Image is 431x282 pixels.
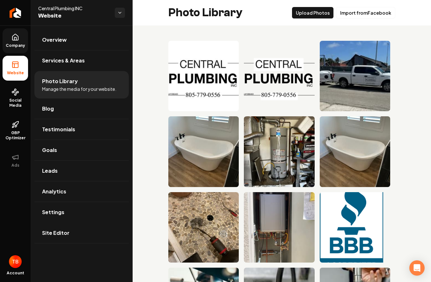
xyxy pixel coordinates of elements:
a: Blog [34,98,129,119]
span: Photo Library [42,77,78,85]
span: Company [3,43,28,48]
span: Site Editor [42,229,69,237]
img: Rebolt Logo [10,8,21,18]
button: Import fromFacebook [336,7,395,18]
img: Travis Brown [9,255,22,268]
a: Services & Areas [34,50,129,71]
img: Modern freestanding bathtub in a bright bathroom with wooden flooring and window shutters. [168,116,239,187]
a: Goals [34,140,129,160]
a: Social Media [3,83,28,113]
img: Clogged shower drain with a cleaning tool and pebbled floor tiles. [168,192,239,263]
span: Overview [42,36,67,44]
a: Overview [34,30,129,50]
img: freestanding white bathtub with black faucet in modern bathroom with wooden floor [320,116,390,187]
span: Website [4,70,26,76]
span: Ads [9,163,22,168]
span: Account [7,271,24,276]
span: GBP Optimizer [3,130,28,141]
span: Services & Areas [42,57,85,64]
span: Goals [42,146,57,154]
span: Central Plumbing INC [38,5,110,11]
span: Settings [42,208,64,216]
img: Central Plumbing Inc. logo with contact number 805-779-0556 and license number 1086463. [168,41,239,111]
span: Analytics [42,188,66,195]
button: Ads [3,148,28,173]
button: Upload Photos [292,7,333,18]
h2: Photo Library [168,6,243,19]
a: GBP Optimizer [3,116,28,146]
img: Water heater installed in a garage with pipes and storage shelves in the background. [244,116,314,187]
span: Blog [42,105,54,112]
a: Testimonials [34,119,129,140]
a: Analytics [34,181,129,202]
span: Social Media [3,98,28,108]
span: Website [38,11,110,20]
a: Leads [34,161,129,181]
a: Company [3,28,28,53]
span: Leads [42,167,58,175]
img: Central Plumbing truck with trailer parked at a job site, showcasing professional plumbing services. [320,41,390,111]
img: Tankless water heater installation with copper piping and control valve in utility closet. [244,192,314,263]
div: Open Intercom Messenger [409,260,425,276]
a: Site Editor [34,223,129,243]
img: BBB Accredited Business logo emphasizing trust and professionalism. [320,192,390,263]
span: Testimonials [42,126,75,133]
span: Manage the media for your website. [42,86,116,92]
img: Central contact information with phone number 805-779-0556 prominently displayed. [244,41,314,111]
a: Settings [34,202,129,222]
button: Open user button [9,255,22,268]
